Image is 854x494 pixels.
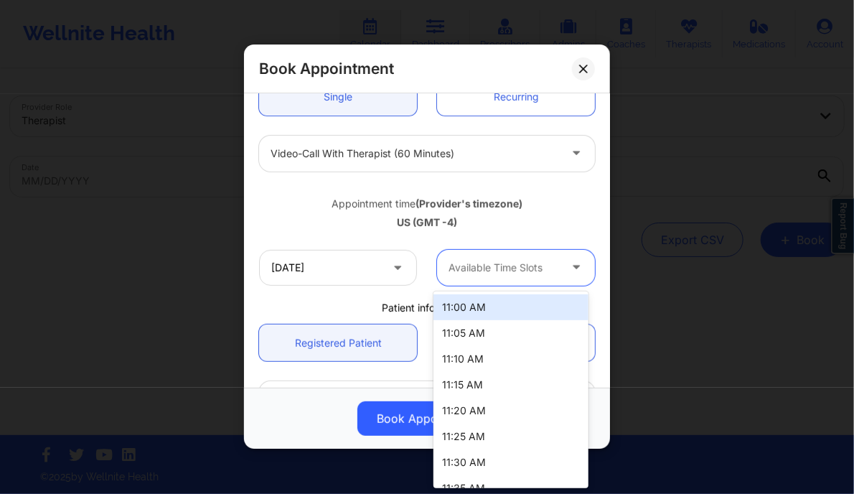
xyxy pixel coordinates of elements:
div: US (GMT -4) [259,215,595,230]
h2: Book Appointment [259,59,394,78]
div: 11:10 AM [433,346,588,372]
div: Appointment time [259,197,595,211]
input: MM/DD/YYYY [259,250,417,286]
div: 11:15 AM [433,372,588,398]
button: Book Appointment [357,402,497,437]
a: Single [259,79,417,116]
div: Patient information: [249,301,605,315]
div: 11:05 AM [433,320,588,346]
b: (Provider's timezone) [416,197,522,210]
div: 11:25 AM [433,424,588,449]
div: Video-Call with Therapist (60 minutes) [271,136,559,172]
div: 11:00 AM [433,294,588,320]
div: 11:20 AM [433,398,588,424]
a: Registered Patient [259,325,417,362]
a: Recurring [437,79,595,116]
div: 11:30 AM [433,449,588,475]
